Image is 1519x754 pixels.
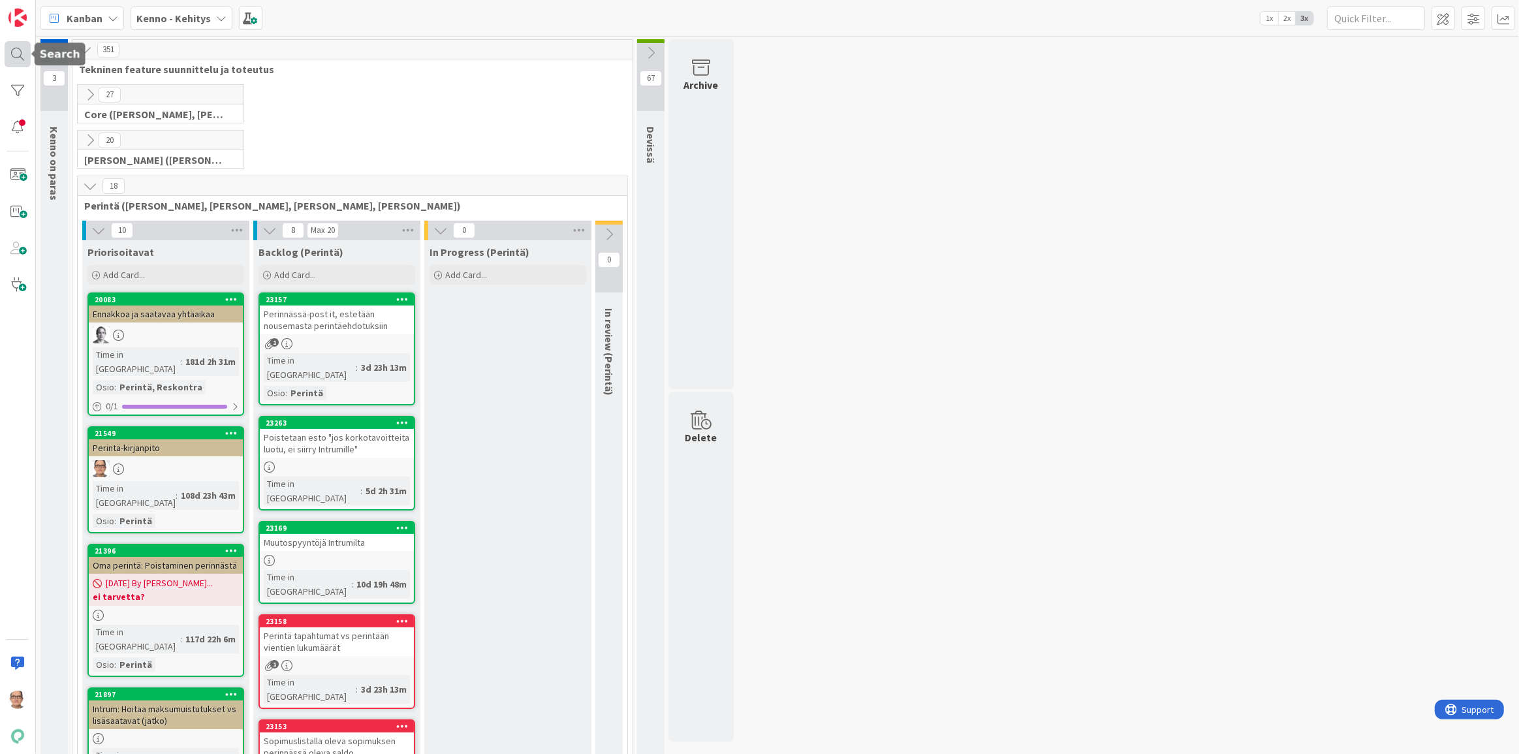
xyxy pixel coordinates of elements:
[266,524,414,533] div: 23169
[93,380,114,394] div: Osio
[93,514,114,528] div: Osio
[353,577,410,591] div: 10d 19h 48m
[1261,12,1278,25] span: 1x
[258,416,415,511] a: 23263Poistetaan esto "jos korkotavoitteita luotu, ei siirry Intrumille"Time in [GEOGRAPHIC_DATA]:...
[103,269,145,281] span: Add Card...
[114,380,116,394] span: :
[260,294,414,306] div: 23157
[40,48,80,60] h5: Search
[260,306,414,334] div: Perinnässä-post it, estetään nousemasta perintäehdotuksiin
[111,223,133,238] span: 10
[270,660,279,668] span: 1
[644,127,657,163] span: Devissä
[8,691,27,709] img: PK
[266,295,414,304] div: 23157
[93,460,110,477] img: PK
[106,400,118,413] span: 0 / 1
[93,481,176,510] div: Time in [GEOGRAPHIC_DATA]
[89,700,243,729] div: Intrum: Hoitaa maksumuistutukset vs lisäsaatavat (jatko)
[84,108,227,121] span: Core (Pasi, Jussi, JaakkoHä, Jyri, Leo, MikkoK, Väinö, MattiH)
[598,252,620,268] span: 0
[311,227,335,234] div: Max 20
[260,294,414,334] div: 23157Perinnässä-post it, estetään nousemasta perintäehdotuksiin
[258,614,415,709] a: 23158Perintä tapahtumat vs perintään vientien lukumäärätTime in [GEOGRAPHIC_DATA]:3d 23h 13m
[287,386,326,400] div: Perintä
[445,269,487,281] span: Add Card...
[89,545,243,557] div: 21396
[358,682,410,697] div: 3d 23h 13m
[102,178,125,194] span: 18
[136,12,211,25] b: Kenno - Kehitys
[178,488,239,503] div: 108d 23h 43m
[603,308,616,396] span: In review (Perintä)
[260,522,414,534] div: 23169
[264,386,285,400] div: Osio
[79,63,616,76] span: Tekninen feature suunnittelu ja toteutus
[260,522,414,551] div: 23169Muutospyyntöjä Intrumilta
[87,245,154,259] span: Priorisoitavat
[264,570,351,599] div: Time in [GEOGRAPHIC_DATA]
[89,460,243,477] div: PK
[114,514,116,528] span: :
[106,576,213,590] span: [DATE] By [PERSON_NAME]...
[89,326,243,343] div: PH
[358,360,410,375] div: 3d 23h 13m
[84,199,611,212] span: Perintä (Jaakko, PetriH, MikkoV, Pasi)
[43,71,65,86] span: 3
[89,689,243,700] div: 21897
[114,657,116,672] span: :
[180,632,182,646] span: :
[270,338,279,347] span: 1
[258,292,415,405] a: 23157Perinnässä-post it, estetään nousemasta perintäehdotuksiinTime in [GEOGRAPHIC_DATA]:3d 23h 1...
[430,245,529,259] span: In Progress (Perintä)
[27,2,59,18] span: Support
[116,657,155,672] div: Perintä
[260,627,414,656] div: Perintä tapahtumat vs perintään vientien lukumäärät
[260,417,414,458] div: 23263Poistetaan esto "jos korkotavoitteita luotu, ei siirry Intrumille"
[87,544,244,677] a: 21396Oma perintä: Poistaminen perinnästä[DATE] By [PERSON_NAME]...ei tarvetta?Time in [GEOGRAPHIC...
[99,133,121,148] span: 20
[258,521,415,604] a: 23169Muutospyyntöjä IntrumiltaTime in [GEOGRAPHIC_DATA]:10d 19h 48m
[274,269,316,281] span: Add Card...
[182,354,239,369] div: 181d 2h 31m
[116,380,206,394] div: Perintä, Reskontra
[97,42,119,57] span: 351
[356,360,358,375] span: :
[84,153,227,166] span: Halti (Sebastian, VilleH, Riikka, Antti, MikkoV, PetriH, PetriM)
[93,657,114,672] div: Osio
[1296,12,1313,25] span: 3x
[116,514,155,528] div: Perintä
[1278,12,1296,25] span: 2x
[8,8,27,27] img: Visit kanbanzone.com
[89,439,243,456] div: Perintä-kirjanpito
[260,721,414,732] div: 23153
[89,398,243,415] div: 0/1
[260,616,414,656] div: 23158Perintä tapahtumat vs perintään vientien lukumäärät
[95,429,243,438] div: 21549
[360,484,362,498] span: :
[260,534,414,551] div: Muutospyyntöjä Intrumilta
[93,347,180,376] div: Time in [GEOGRAPHIC_DATA]
[180,354,182,369] span: :
[93,625,180,653] div: Time in [GEOGRAPHIC_DATA]
[640,71,662,86] span: 67
[182,632,239,646] div: 117d 22h 6m
[87,292,244,416] a: 20083Ennakkoa ja saatavaa yhtäaikaaPHTime in [GEOGRAPHIC_DATA]:181d 2h 31mOsio:Perintä, Reskontra0/1
[89,306,243,322] div: Ennakkoa ja saatavaa yhtäaikaa
[260,417,414,429] div: 23263
[264,675,356,704] div: Time in [GEOGRAPHIC_DATA]
[1327,7,1425,30] input: Quick Filter...
[351,577,353,591] span: :
[260,429,414,458] div: Poistetaan esto "jos korkotavoitteita luotu, ei siirry Intrumille"
[89,428,243,439] div: 21549
[362,484,410,498] div: 5d 2h 31m
[266,617,414,626] div: 23158
[89,294,243,322] div: 20083Ennakkoa ja saatavaa yhtäaikaa
[93,590,239,603] b: ei tarvetta?
[95,546,243,556] div: 21396
[89,689,243,729] div: 21897Intrum: Hoitaa maksumuistutukset vs lisäsaatavat (jatko)
[93,326,110,343] img: PH
[264,353,356,382] div: Time in [GEOGRAPHIC_DATA]
[684,77,719,93] div: Archive
[264,477,360,505] div: Time in [GEOGRAPHIC_DATA]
